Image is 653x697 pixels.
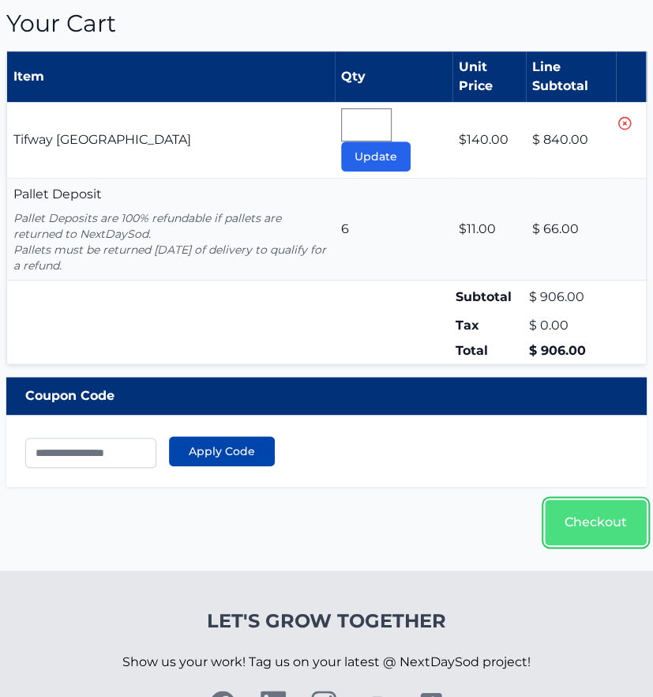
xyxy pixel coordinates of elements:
[452,102,526,179] td: $140.00
[341,141,411,171] button: Update
[452,338,526,364] td: Total
[452,179,526,281] td: $11.00
[526,313,616,338] td: $ 0.00
[122,634,531,691] p: Show us your work! Tag us on your latest @ NextDaySod project!
[452,281,526,314] td: Subtotal
[526,102,616,179] td: $ 840.00
[7,179,336,281] td: Pallet Deposit
[452,313,526,338] td: Tax
[13,210,328,273] p: Pallet Deposits are 100% refundable if pallets are returned to NextDaySod. Pallets must be return...
[526,179,616,281] td: $ 66.00
[335,179,452,281] td: 6
[122,608,531,634] h4: Let's Grow Together
[6,9,647,38] h1: Your Cart
[526,281,616,314] td: $ 906.00
[7,51,336,103] th: Item
[7,102,336,179] td: Tifway [GEOGRAPHIC_DATA]
[526,338,616,364] td: $ 906.00
[169,436,275,466] button: Apply Code
[526,51,616,103] th: Line Subtotal
[6,377,647,415] div: Coupon Code
[335,51,452,103] th: Qty
[452,51,526,103] th: Unit Price
[545,499,647,545] a: Checkout
[189,443,255,459] span: Apply Code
